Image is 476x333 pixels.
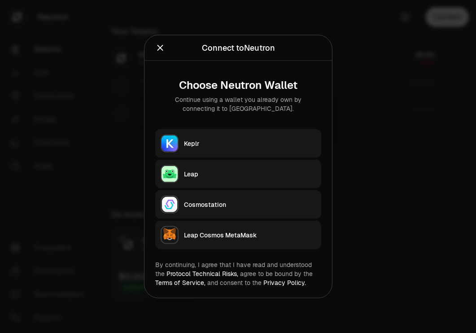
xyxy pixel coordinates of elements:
[155,160,321,188] button: LeapLeap
[162,197,178,213] img: Cosmostation
[155,190,321,219] button: CosmostationCosmostation
[155,129,321,158] button: KeplrKeplr
[184,170,316,179] div: Leap
[155,279,205,287] a: Terms of Service,
[162,166,178,182] img: Leap
[155,42,165,54] button: Close
[155,221,321,250] button: Leap Cosmos MetaMaskLeap Cosmos MetaMask
[201,42,275,54] div: Connect to Neutron
[162,95,314,113] div: Continue using a wallet you already own by connecting it to [GEOGRAPHIC_DATA].
[166,270,238,278] a: Protocol Technical Risks,
[184,200,316,209] div: Cosmostation
[263,279,306,287] a: Privacy Policy.
[184,139,316,148] div: Keplr
[162,227,178,243] img: Leap Cosmos MetaMask
[184,231,316,240] div: Leap Cosmos MetaMask
[162,79,314,92] div: Choose Neutron Wallet
[155,260,321,287] div: By continuing, I agree that I have read and understood the agree to be bound by the and consent t...
[162,136,178,152] img: Keplr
